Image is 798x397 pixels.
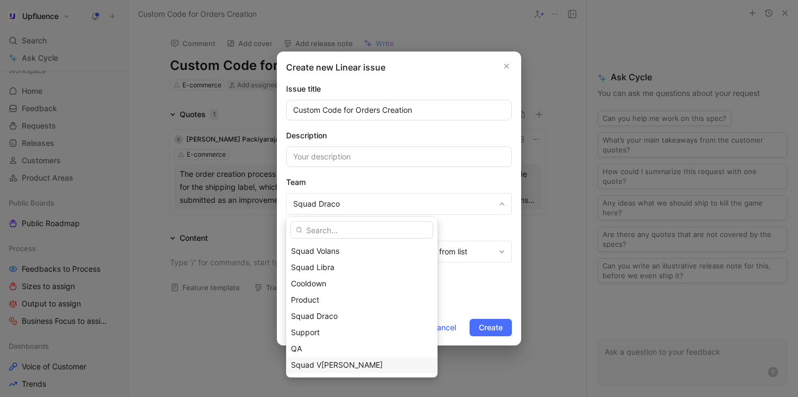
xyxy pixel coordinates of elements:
[291,328,320,337] span: Support
[291,262,334,272] span: Squad Libra
[291,246,339,255] span: Squad Volans
[291,295,319,304] span: Product
[291,360,383,369] span: Squad V[PERSON_NAME]
[291,344,302,353] span: QA
[291,311,338,321] span: Squad Draco
[291,279,326,288] span: Cooldown
[290,221,433,239] input: Search...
